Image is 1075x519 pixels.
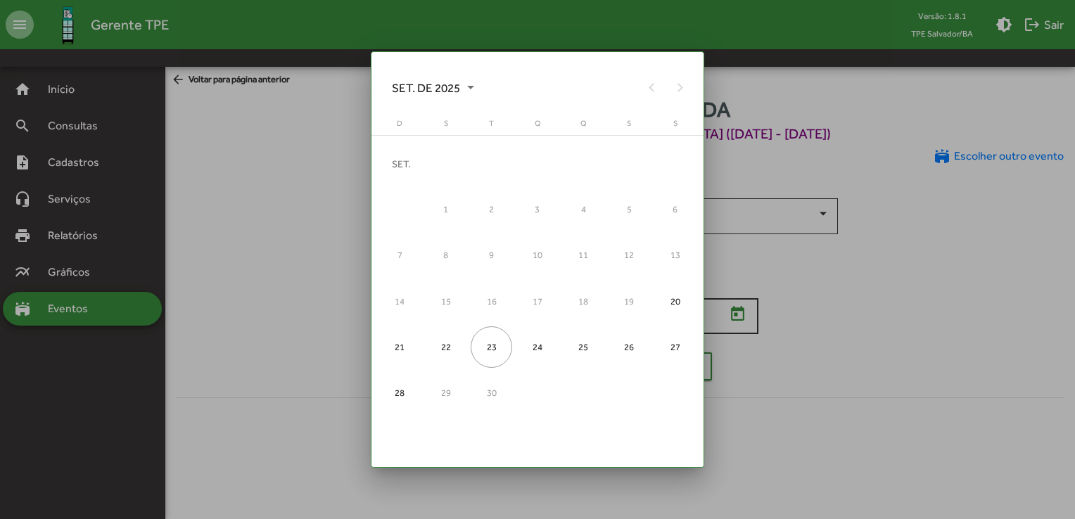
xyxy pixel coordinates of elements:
[514,232,560,278] td: 10 de setembro de 2025
[471,281,512,322] div: 16
[425,235,466,276] div: 8
[514,186,560,232] td: 3 de setembro de 2025
[514,117,560,135] th: quarta-feira
[471,326,512,368] div: 23
[469,324,514,370] td: 23 de setembro de 2025
[563,281,604,322] div: 18
[425,372,466,414] div: 29
[423,117,469,135] th: segunda-feira
[377,278,423,323] td: 14 de setembro de 2025
[425,326,466,368] div: 22
[517,281,559,322] div: 17
[379,281,421,322] div: 14
[469,370,514,416] td: 30 de setembro de 2025
[606,117,652,135] th: sexta-feira
[652,117,698,135] th: sábado
[654,326,696,368] div: 27
[469,186,514,232] td: 2 de setembro de 2025
[379,372,421,414] div: 28
[423,186,469,232] td: 1 de setembro de 2025
[606,232,652,278] td: 12 de setembro de 2025
[469,232,514,278] td: 9 de setembro de 2025
[652,278,698,323] td: 20 de setembro de 2025
[652,324,698,370] td: 27 de setembro de 2025
[561,232,606,278] td: 11 de setembro de 2025
[379,326,421,368] div: 21
[514,324,560,370] td: 24 de setembro de 2025
[377,117,423,135] th: domingo
[381,74,485,102] button: Choose month and year
[469,117,514,135] th: terça-feira
[654,235,696,276] div: 13
[561,117,606,135] th: quinta-feira
[469,278,514,323] td: 16 de setembro de 2025
[609,235,650,276] div: 12
[377,141,698,186] td: SET.
[561,186,606,232] td: 4 de setembro de 2025
[379,235,421,276] div: 7
[652,232,698,278] td: 13 de setembro de 2025
[609,281,650,322] div: 19
[514,278,560,323] td: 17 de setembro de 2025
[561,278,606,323] td: 18 de setembro de 2025
[392,75,474,101] span: SET. DE 2025
[654,281,696,322] div: 20
[471,235,512,276] div: 9
[423,278,469,323] td: 15 de setembro de 2025
[423,324,469,370] td: 22 de setembro de 2025
[425,281,466,322] div: 15
[652,186,698,232] td: 6 de setembro de 2025
[471,188,512,230] div: 2
[517,188,559,230] div: 3
[654,188,696,230] div: 6
[606,324,652,370] td: 26 de setembro de 2025
[471,372,512,414] div: 30
[606,278,652,323] td: 19 de setembro de 2025
[377,324,423,370] td: 21 de setembro de 2025
[517,235,559,276] div: 10
[563,188,604,230] div: 4
[423,232,469,278] td: 8 de setembro de 2025
[423,370,469,416] td: 29 de setembro de 2025
[561,324,606,370] td: 25 de setembro de 2025
[563,235,604,276] div: 11
[609,188,650,230] div: 5
[517,326,559,368] div: 24
[563,326,604,368] div: 25
[377,232,423,278] td: 7 de setembro de 2025
[606,186,652,232] td: 5 de setembro de 2025
[377,370,423,416] td: 28 de setembro de 2025
[609,326,650,368] div: 26
[425,188,466,230] div: 1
